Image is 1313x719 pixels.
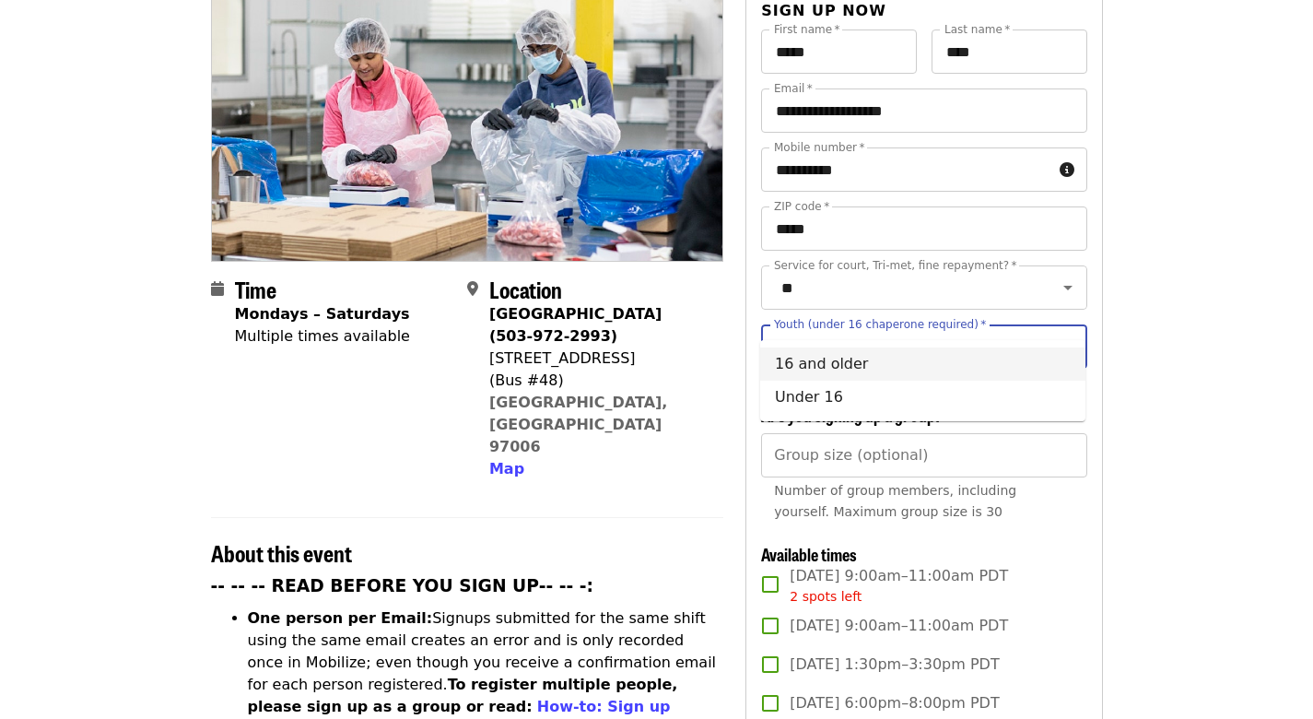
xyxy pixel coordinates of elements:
button: Clear [1031,334,1057,359]
div: [STREET_ADDRESS] [489,348,709,370]
a: [GEOGRAPHIC_DATA], [GEOGRAPHIC_DATA] 97006 [489,394,668,455]
label: Youth (under 16 chaperone required) [774,319,986,330]
span: [DATE] 9:00am–11:00am PDT [790,565,1008,607]
span: Number of group members, including yourself. Maximum group size is 30 [774,483,1016,519]
label: Service for court, Tri-met, fine repayment? [774,260,1017,271]
input: Mobile number [761,147,1051,192]
span: Sign up now [761,2,886,19]
span: [DATE] 6:00pm–8:00pm PDT [790,692,999,714]
button: Open [1055,275,1081,301]
label: Mobile number [774,142,864,153]
div: Multiple times available [235,325,410,348]
strong: [GEOGRAPHIC_DATA] (503-972-2993) [489,305,662,345]
button: Map [489,458,524,480]
strong: -- -- -- READ BEFORE YOU SIGN UP-- -- -: [211,576,594,595]
strong: One person per Email: [248,609,433,627]
input: Last name [932,29,1087,74]
span: Time [235,273,276,305]
li: Under 16 [760,381,1085,414]
strong: To register multiple people, please sign up as a group or read: [248,676,678,715]
span: Map [489,460,524,477]
input: First name [761,29,917,74]
label: Last name [944,24,1010,35]
label: ZIP code [774,201,829,212]
input: ZIP code [761,206,1086,251]
span: Available times [761,542,857,566]
label: Email [774,83,813,94]
span: [DATE] 1:30pm–3:30pm PDT [790,654,999,676]
li: 16 and older [760,348,1085,381]
span: About this event [211,536,352,569]
div: (Bus #48) [489,370,709,392]
i: calendar icon [211,280,224,298]
input: [object Object] [761,433,1086,477]
input: Email [761,88,1086,133]
span: 2 spots left [790,589,862,604]
i: circle-info icon [1060,161,1074,179]
button: Close [1055,334,1081,359]
span: Location [489,273,562,305]
i: map-marker-alt icon [467,280,478,298]
span: [DATE] 9:00am–11:00am PDT [790,615,1008,637]
strong: Mondays – Saturdays [235,305,410,323]
label: First name [774,24,840,35]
